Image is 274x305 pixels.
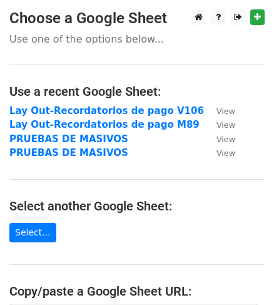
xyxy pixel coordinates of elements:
[9,133,128,145] a: PRUEBAS DE MASIVOS
[9,119,200,130] a: Lay Out-Recordatorios de pago M89
[9,147,128,158] a: PRUEBAS DE MASIVOS
[216,106,235,116] small: View
[216,148,235,158] small: View
[204,147,235,158] a: View
[204,133,235,145] a: View
[9,284,265,299] h4: Copy/paste a Google Sheet URL:
[9,84,265,99] h4: Use a recent Google Sheet:
[216,120,235,130] small: View
[216,135,235,144] small: View
[9,9,265,28] h3: Choose a Google Sheet
[204,119,235,130] a: View
[9,33,265,46] p: Use one of the options below...
[9,223,56,242] a: Select...
[9,199,265,214] h4: Select another Google Sheet:
[204,105,235,116] a: View
[9,105,204,116] a: Lay Out-Recordatorios de pago V106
